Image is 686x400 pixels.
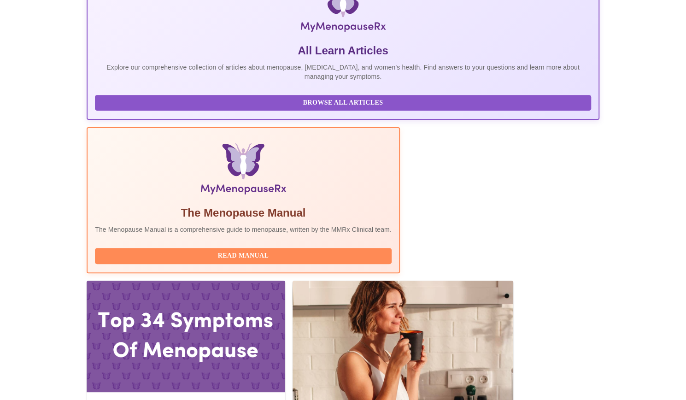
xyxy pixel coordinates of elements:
[95,206,392,220] h5: The Menopause Manual
[142,143,344,198] img: Menopause Manual
[95,63,591,81] p: Explore our comprehensive collection of articles about menopause, [MEDICAL_DATA], and women's hea...
[95,251,394,259] a: Read Manual
[104,250,382,262] span: Read Manual
[95,43,591,58] h5: All Learn Articles
[104,97,582,109] span: Browse All Articles
[95,225,392,234] p: The Menopause Manual is a comprehensive guide to menopause, written by the MMRx Clinical team.
[95,98,593,106] a: Browse All Articles
[95,248,392,264] button: Read Manual
[95,95,591,111] button: Browse All Articles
